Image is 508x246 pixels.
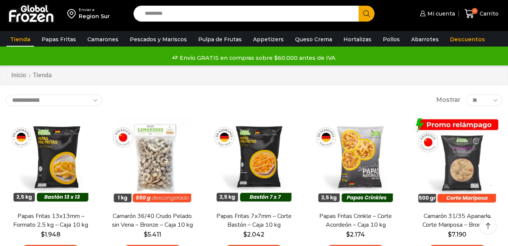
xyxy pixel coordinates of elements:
[67,7,79,20] img: address-field-icon.svg
[346,231,365,238] bdi: 2.174
[416,212,498,229] a: Camarón 31/35 Apanado Corte Mariposa – Bronze – Caja 5 kg
[426,10,455,17] span: Mi cuenta
[84,32,122,47] a: Camarones
[463,5,500,23] a: 0 Carrito
[448,231,452,238] span: $
[478,10,499,17] span: Carrito
[144,231,161,238] bdi: 5.411
[213,212,295,229] a: Papas Fritas 7x7mm – Corte Bastón – Caja 10 kg
[11,71,26,80] a: Inicio
[6,95,102,106] select: Pedido de la tienda
[6,32,34,47] a: Tienda
[359,6,374,22] button: Search button
[33,72,52,79] h1: Tienda
[126,32,191,47] a: Pescados y Mariscos
[112,212,193,229] a: Camarón 36/40 Crudo Pelado sin Vena – Bronze – Caja 10 kg
[315,212,396,229] a: Papas Fritas Crinkle – Corte Acordeón – Caja 10 kg
[379,32,404,47] a: Pollos
[448,231,466,238] bdi: 7.190
[346,231,350,238] span: $
[79,7,110,12] div: Enviar a
[11,71,52,80] nav: Breadcrumb
[472,8,478,14] span: 0
[194,32,245,47] a: Pulpa de Frutas
[144,231,148,238] span: $
[249,32,287,47] a: Appetizers
[10,212,92,229] a: Papas Fritas 13x13mm – Formato 2,5 kg – Caja 10 kg
[41,231,61,238] bdi: 1.948
[436,96,460,104] span: Mostrar
[41,231,45,238] span: $
[79,12,110,20] div: Region Sur
[291,32,336,47] a: Queso Crema
[243,231,264,238] bdi: 2.042
[418,6,455,21] a: Mi cuenta
[38,32,80,47] a: Papas Fritas
[243,231,247,238] span: $
[446,32,489,47] a: Descuentos
[340,32,375,47] a: Hortalizas
[407,32,443,47] a: Abarrotes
